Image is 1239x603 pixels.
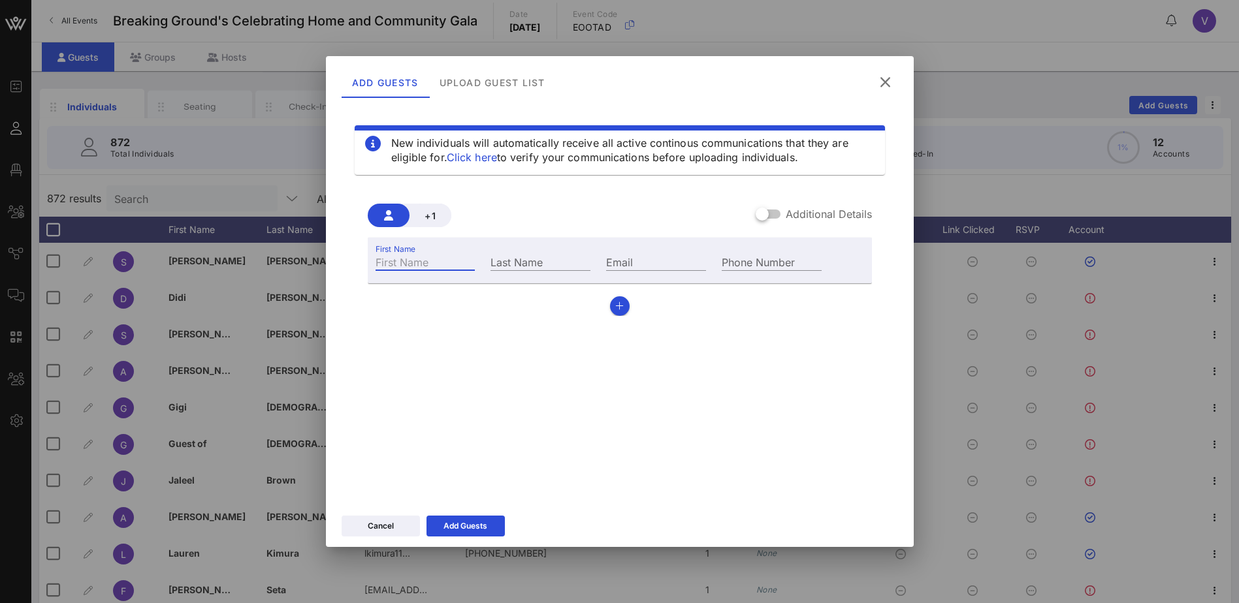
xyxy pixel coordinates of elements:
[426,516,505,536] button: Add Guests
[428,67,555,98] div: Upload Guest List
[342,516,420,536] button: Cancel
[420,210,441,221] span: +1
[391,136,875,164] div: New individuals will automatically receive all active continous communications that they are elig...
[410,204,451,227] button: +1
[376,253,475,270] input: First Name
[447,151,497,164] a: Click here
[443,519,487,533] div: Add Guests
[342,67,429,98] div: Add Guests
[368,519,394,533] div: Cancel
[786,208,872,221] label: Additional Details
[376,244,415,254] label: First Name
